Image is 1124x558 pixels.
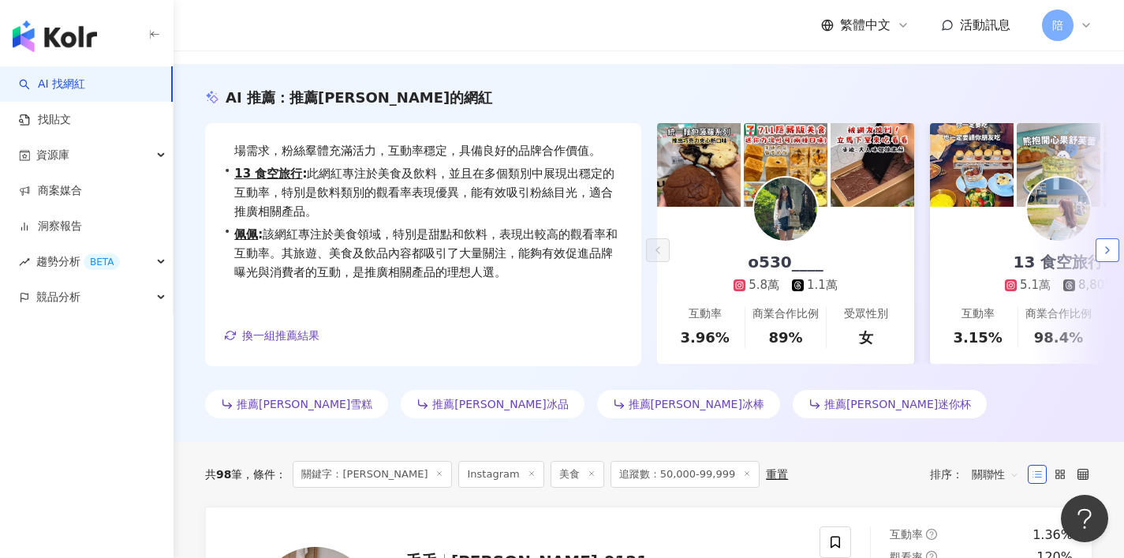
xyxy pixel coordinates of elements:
a: 商案媒合 [19,183,82,199]
div: 5.8萬 [749,277,779,294]
img: post-image [657,123,741,207]
div: BETA [84,254,120,270]
span: 此網紅專注於美食及飲料，並且在多個類別中展現出穩定的互動率，特別是飲料類別的觀看率表現優異，能有效吸引粉絲目光，適合推廣相關產品。 [234,164,622,221]
div: 互動率 [962,306,995,322]
a: searchAI 找網紅 [19,77,85,92]
div: 5.1萬 [1020,277,1051,294]
div: o530____ [732,251,839,273]
span: 推薦[PERSON_NAME]的網紅 [289,89,492,106]
span: 趨勢分析 [36,244,120,279]
span: 關聯性 [972,462,1019,487]
span: Instagram [458,461,543,488]
div: 13 食空旅行 [998,251,1120,273]
a: 13 食空旅行 [234,167,302,181]
span: 互動率 [890,528,923,541]
div: 3.96% [680,328,729,347]
a: 洞察報告 [19,219,82,234]
span: question-circle [926,529,937,540]
span: : [258,227,263,242]
iframe: Help Scout Beacon - Open [1061,495,1108,542]
span: 陪 [1052,17,1063,34]
a: 找貼文 [19,112,71,128]
a: 佩佩 [234,227,258,242]
img: KOL Avatar [754,178,817,241]
div: 98.4% [1034,328,1083,347]
div: 重置 [766,468,788,481]
div: 89% [768,328,802,347]
span: 活動訊息 [960,17,1010,32]
img: KOL Avatar [1027,178,1090,241]
img: post-image [744,123,827,207]
span: 條件 ： [242,468,286,481]
span: 競品分析 [36,279,80,315]
span: 推薦[PERSON_NAME]冰品 [432,398,568,410]
div: • [224,225,622,282]
div: AI 推薦 ： [226,88,492,107]
span: 美食 [551,461,604,488]
div: 1.1萬 [807,277,838,294]
div: 8,805 [1078,277,1112,294]
div: • [224,164,622,221]
div: 商業合作比例 [752,306,819,322]
img: post-image [1017,123,1100,207]
span: 資源庫 [36,137,69,173]
div: 1.36% [1033,526,1073,544]
div: 商業合作比例 [1025,306,1092,322]
div: 3.15% [953,328,1002,347]
div: 互動率 [689,306,722,322]
img: post-image [831,123,914,207]
span: 關鍵字：[PERSON_NAME] [293,461,452,488]
div: 女 [859,328,873,347]
span: : [302,167,307,181]
a: o530____5.8萬1.1萬互動率3.96%商業合作比例89%受眾性別女 [657,207,914,364]
span: 推薦[PERSON_NAME]雪糕 [237,398,372,410]
span: 推薦[PERSON_NAME]冰棒 [629,398,764,410]
div: 受眾性別 [844,306,888,322]
div: 共 筆 [205,468,242,481]
img: post-image [930,123,1014,207]
span: 追蹤數：50,000-99,999 [611,461,760,488]
button: 換一組推薦結果 [224,324,320,347]
span: 該網紅專注於美食領域，特別是甜點和飲料，表現出較高的觀看率和互動率。其旅遊、美食及飲品內容都吸引了大量關注，能夠有效促進品牌曝光與消費者的互動，是推廣相關產品的理想人選。 [234,225,622,282]
span: 繁體中文 [840,17,891,34]
span: 98 [216,468,231,481]
span: rise [19,257,30,268]
img: logo [13,21,97,52]
div: 排序： [930,462,1028,487]
span: 推薦[PERSON_NAME]迷你杯 [824,398,971,410]
span: 換一組推薦結果 [242,329,319,342]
